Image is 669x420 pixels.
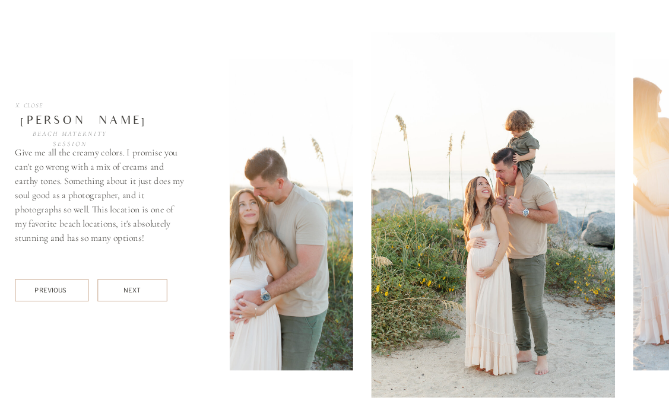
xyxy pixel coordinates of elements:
[15,112,88,128] div: [PERSON_NAME]
[15,128,125,136] h3: Beach Maternity Session
[15,145,185,251] p: Give me all the creamy colors. I promise you can't go wrong with a mix of creams and earthy tones...
[123,285,141,295] div: NEXT
[34,285,69,295] div: Previous
[15,102,43,109] a: X. Close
